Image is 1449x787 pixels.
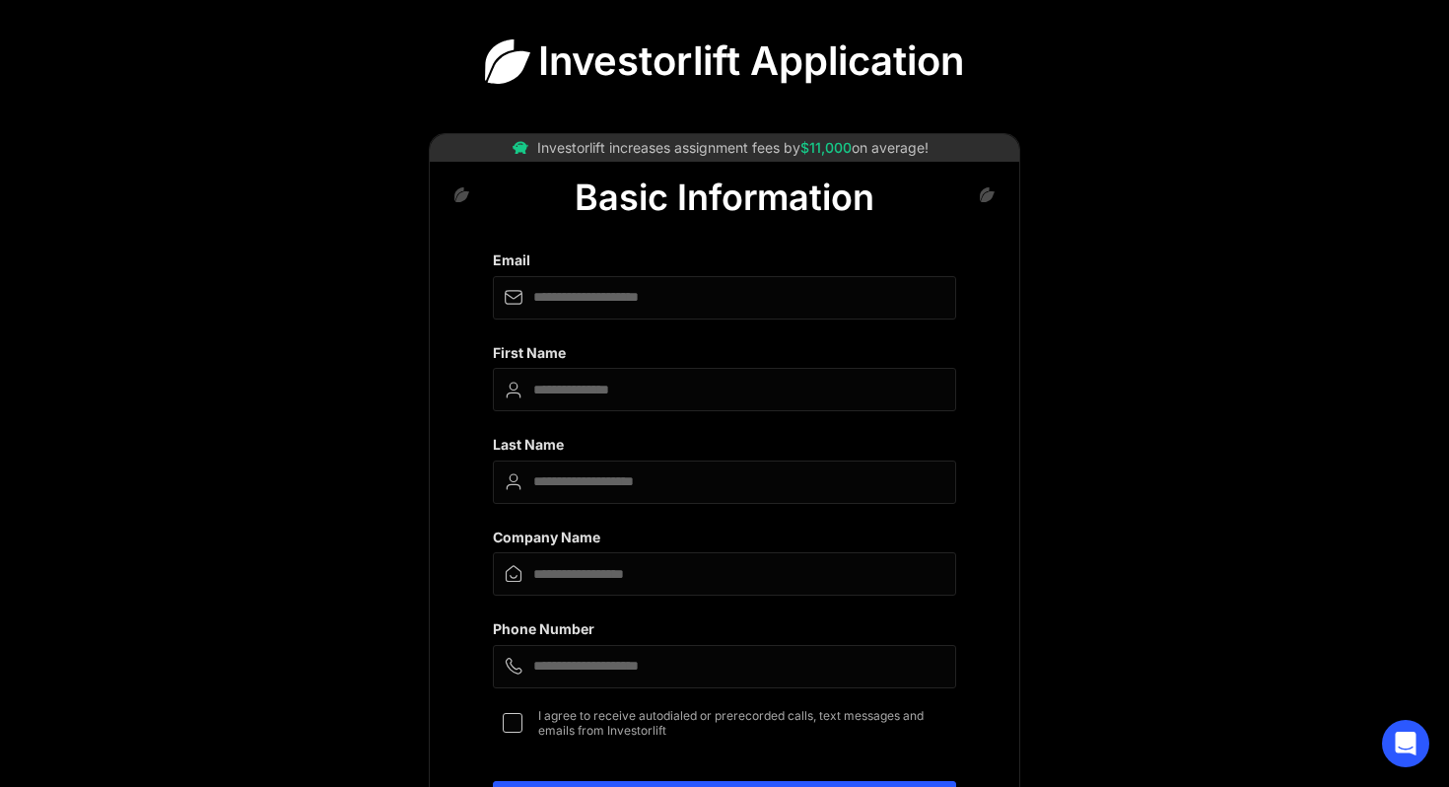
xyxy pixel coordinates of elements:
[493,529,600,545] strong: Company Name
[493,620,594,637] strong: Phone Number
[538,708,956,738] span: I agree to receive autodialed or prerecorded calls, text messages and emails from Investorlift
[493,251,530,268] strong: Email
[493,436,564,453] strong: Last Name
[537,136,929,160] div: Investorlift increases assignment fees by on average!
[493,344,566,361] strong: First Name
[575,176,874,219] div: Basic Information
[538,45,964,79] div: Investorlift Application
[800,139,852,156] span: $11,000
[1382,720,1429,767] div: Open Intercom Messenger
